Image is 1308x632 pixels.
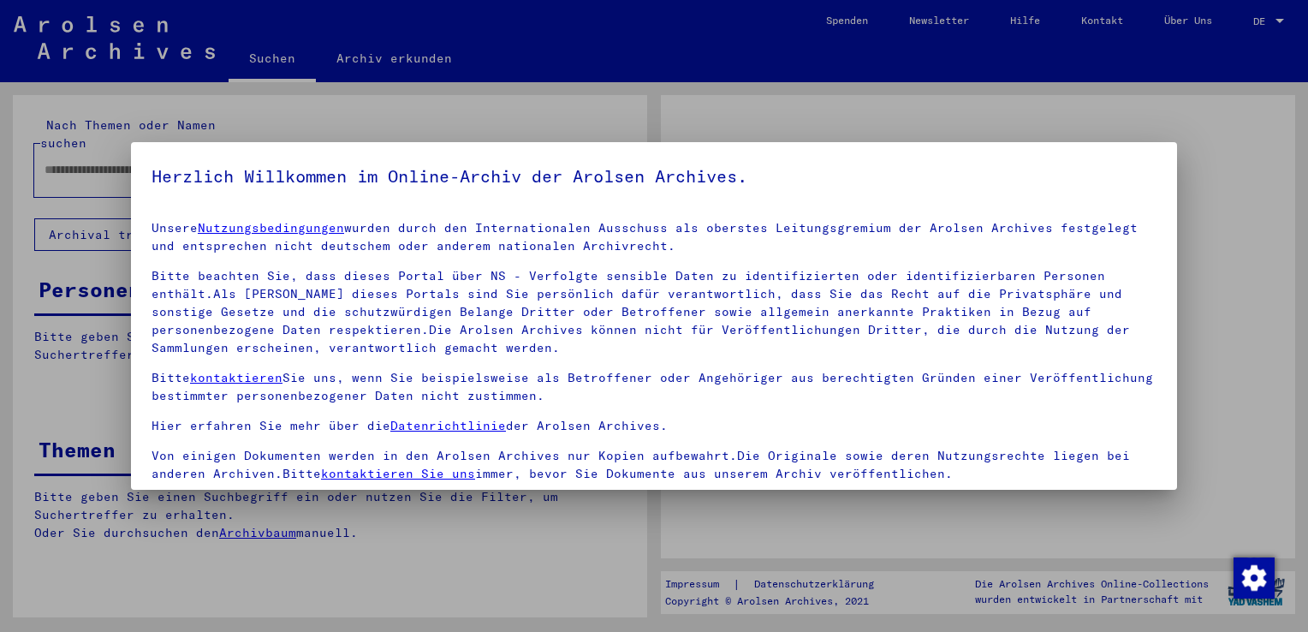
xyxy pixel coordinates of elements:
a: Datenrichtlinie [390,418,506,433]
div: Zustimmung ändern [1233,557,1274,598]
p: Bitte beachten Sie, dass dieses Portal über NS - Verfolgte sensible Daten zu identifizierten oder... [152,267,1156,357]
a: Nutzungsbedingungen [198,220,344,236]
p: Unsere wurden durch den Internationalen Ausschuss als oberstes Leitungsgremium der Arolsen Archiv... [152,219,1156,255]
p: Hier erfahren Sie mehr über die der Arolsen Archives. [152,417,1156,435]
p: Von einigen Dokumenten werden in den Arolsen Archives nur Kopien aufbewahrt.Die Originale sowie d... [152,447,1156,483]
img: Zustimmung ändern [1234,557,1275,599]
h5: Herzlich Willkommen im Online-Archiv der Arolsen Archives. [152,163,1156,190]
a: kontaktieren Sie uns [321,466,475,481]
p: Bitte Sie uns, wenn Sie beispielsweise als Betroffener oder Angehöriger aus berechtigten Gründen ... [152,369,1156,405]
a: kontaktieren [190,370,282,385]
